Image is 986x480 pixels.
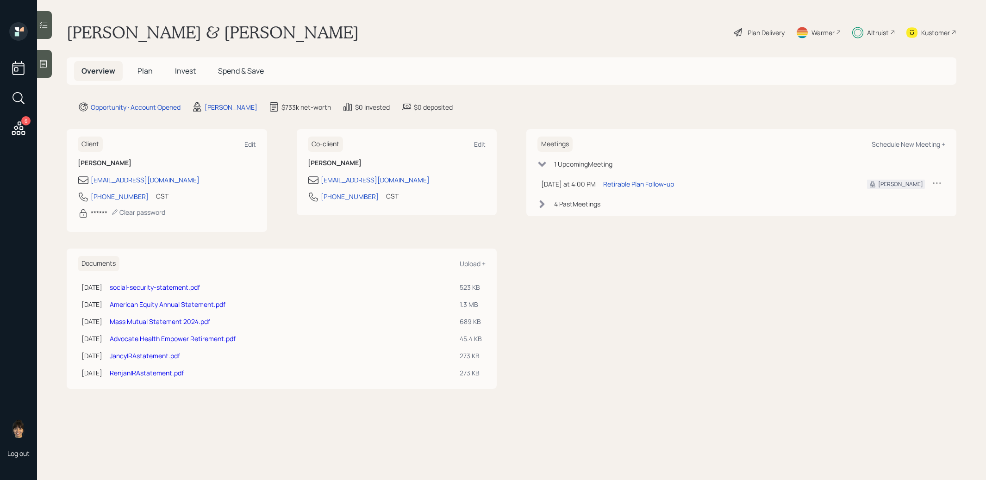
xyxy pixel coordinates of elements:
[554,199,600,209] div: 4 Past Meeting s
[748,28,785,37] div: Plan Delivery
[205,102,257,112] div: [PERSON_NAME]
[110,317,210,326] a: Mass Mutual Statement 2024.pdf
[21,116,31,125] div: 6
[603,179,674,189] div: Retirable Plan Follow-up
[811,28,835,37] div: Warmer
[414,102,453,112] div: $0 deposited
[78,256,119,271] h6: Documents
[460,368,482,378] div: 273 KB
[867,28,889,37] div: Altruist
[541,179,596,189] div: [DATE] at 4:00 PM
[244,140,256,149] div: Edit
[111,208,165,217] div: Clear password
[81,317,102,326] div: [DATE]
[460,334,482,343] div: 45.4 KB
[110,334,236,343] a: Advocate Health Empower Retirement.pdf
[156,191,168,201] div: CST
[110,300,225,309] a: American Equity Annual Statement.pdf
[460,351,482,361] div: 273 KB
[554,159,612,169] div: 1 Upcoming Meeting
[308,137,343,152] h6: Co-client
[78,159,256,167] h6: [PERSON_NAME]
[175,66,196,76] span: Invest
[110,351,180,360] a: JancyIRAstatement.pdf
[460,317,482,326] div: 689 KB
[110,283,200,292] a: social-security-statement.pdf
[878,180,923,188] div: [PERSON_NAME]
[137,66,153,76] span: Plan
[78,137,103,152] h6: Client
[81,334,102,343] div: [DATE]
[474,140,486,149] div: Edit
[386,191,399,201] div: CST
[81,351,102,361] div: [DATE]
[7,449,30,458] div: Log out
[91,175,200,185] div: [EMAIL_ADDRESS][DOMAIN_NAME]
[321,175,430,185] div: [EMAIL_ADDRESS][DOMAIN_NAME]
[460,282,482,292] div: 523 KB
[355,102,390,112] div: $0 invested
[321,192,379,201] div: [PHONE_NUMBER]
[81,368,102,378] div: [DATE]
[91,102,181,112] div: Opportunity · Account Opened
[67,22,359,43] h1: [PERSON_NAME] & [PERSON_NAME]
[91,192,149,201] div: [PHONE_NUMBER]
[9,419,28,438] img: treva-nostdahl-headshot.png
[460,259,486,268] div: Upload +
[308,159,486,167] h6: [PERSON_NAME]
[81,299,102,309] div: [DATE]
[872,140,945,149] div: Schedule New Meeting +
[218,66,264,76] span: Spend & Save
[460,299,482,309] div: 1.3 MB
[281,102,331,112] div: $733k net-worth
[921,28,950,37] div: Kustomer
[110,368,184,377] a: RenjanIRAstatement.pdf
[81,282,102,292] div: [DATE]
[81,66,115,76] span: Overview
[537,137,573,152] h6: Meetings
